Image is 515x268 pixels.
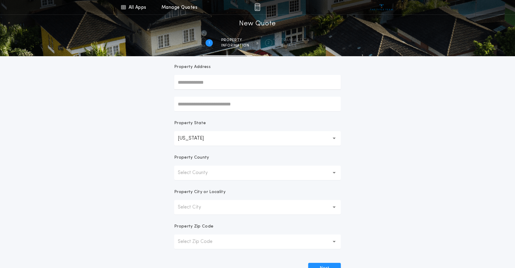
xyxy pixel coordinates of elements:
[268,40,270,45] h2: 2
[174,131,341,146] button: [US_STATE]
[174,224,213,230] p: Property Zip Code
[221,38,249,43] span: Property
[281,43,309,48] span: details
[178,238,222,245] p: Select Zip Code
[178,204,211,211] p: Select City
[209,40,210,45] h2: 1
[221,43,249,48] span: information
[178,169,217,176] p: Select County
[178,135,213,142] p: [US_STATE]
[174,234,341,249] button: Select Zip Code
[174,120,206,126] p: Property State
[254,4,260,11] img: img
[239,19,276,29] h1: New Quote
[174,166,341,180] button: Select County
[174,189,226,195] p: Property City or Locality
[281,38,309,43] span: Transaction
[174,64,341,70] p: Property Address
[174,200,341,215] button: Select City
[370,4,393,10] img: vs-icon
[174,155,209,161] p: Property County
